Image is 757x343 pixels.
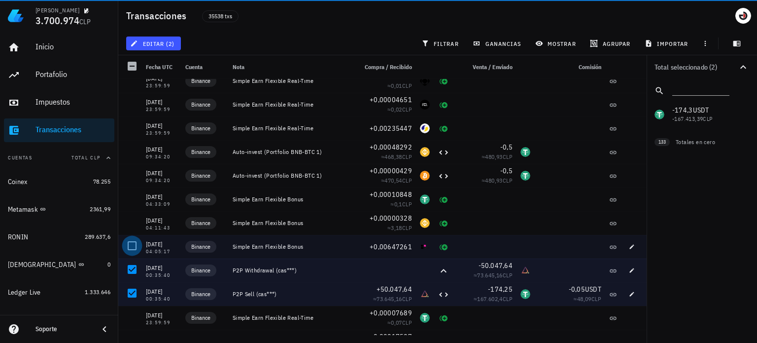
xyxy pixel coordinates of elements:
span: CLP [503,271,513,279]
span: ≈ [387,82,412,89]
span: 0,07 [391,319,402,326]
div: [PERSON_NAME] [35,6,79,14]
span: ≈ [574,295,601,303]
div: [DATE] [146,121,177,131]
span: 468,38 [384,153,402,160]
div: VES-icon [420,289,430,299]
div: Fecha UTC [142,55,181,79]
div: avatar [735,8,751,24]
span: CLP [503,295,513,303]
span: CLP [402,153,412,160]
span: Binance [191,313,210,323]
span: ganancias [475,39,521,47]
div: P2P Withdrawal (cas***) [233,267,349,274]
span: Binance [191,100,210,110]
span: ≈ [387,319,412,326]
span: 3,18 [391,224,402,231]
span: ≈ [387,224,412,231]
div: [DATE] [146,310,177,320]
div: P2P Sell (cas***) [233,290,349,298]
div: 04:33:09 [146,202,177,207]
div: 23:59:59 [146,320,177,325]
span: 1.333.646 [85,288,110,296]
span: CLP [402,295,412,303]
span: 289.637,6 [85,233,110,240]
div: [DATE] [146,263,177,273]
span: Venta / Enviado [473,63,513,71]
div: 09:34:20 [146,154,177,159]
span: CLP [402,319,412,326]
span: 2361,99 [90,205,110,213]
div: [DATE] [146,145,177,154]
span: CLP [503,153,513,160]
button: importar [640,37,694,50]
span: CLP [402,224,412,231]
span: Binance [191,123,210,133]
a: Impuestos [4,91,114,114]
div: BNB-icon [420,218,430,228]
div: Totales en cero [676,138,729,147]
button: filtrar [417,37,465,50]
a: RONIN 289.637,6 [4,225,114,249]
div: 04:11:43 [146,226,177,230]
div: Simple Earn Flexible Bonus [233,219,349,227]
span: ≈ [482,153,513,160]
span: CLP [402,82,412,89]
div: Inicio [35,42,110,51]
span: +0,00010848 [370,190,412,199]
div: BTC-icon [420,171,430,181]
div: IO-icon [420,100,430,110]
a: Portafolio [4,63,114,87]
span: -0,5 [500,166,513,175]
span: +0,00048292 [370,143,412,152]
span: CLP [402,177,412,184]
div: [DATE] [146,168,177,178]
span: -174,25 [488,285,513,294]
span: 0 [107,261,110,268]
button: mostrar [531,37,582,50]
h1: Transacciones [126,8,190,24]
span: 480,93 [485,153,502,160]
div: 23:59:59 [146,131,177,136]
span: 0,01 [391,82,402,89]
div: Comisión [534,55,605,79]
span: Binance [191,218,210,228]
button: editar (2) [126,37,181,50]
div: 00:35:40 [146,297,177,302]
span: editar (2) [132,39,174,47]
span: +0,00000429 [370,166,412,175]
span: ≈ [381,153,412,160]
div: 23:59:59 [146,107,177,112]
span: Binance [191,242,210,252]
div: Venta / Enviado [453,55,516,79]
span: CLP [402,200,412,208]
span: 78.255 [93,178,110,185]
span: mostrar [537,39,576,47]
div: Simple Earn Flexible Real-Time [233,101,349,109]
div: BNB-icon [420,147,430,157]
div: Simple Earn Flexible Bonus [233,195,349,203]
span: ≈ [474,295,513,303]
span: USDT [585,285,601,294]
span: +0,00017507 [370,332,412,341]
div: USDT-icon [520,147,530,157]
span: filtrar [423,39,459,47]
div: 04:05:17 [146,249,177,254]
div: Simple Earn Flexible Real-Time [233,77,349,85]
span: -0,05 [569,285,585,294]
span: Binance [191,289,210,299]
span: Binance [191,147,210,157]
span: ≈ [387,106,412,113]
div: [DATE] [146,97,177,107]
div: Auto-invest (Portfolio BNB-BTC 1) [233,172,349,180]
div: [DATE] [146,239,177,249]
span: agrupar [592,39,630,47]
a: Transacciones [4,118,114,142]
div: Compra / Recibido [353,55,416,79]
span: Binance [191,194,210,204]
div: 09:34:20 [146,178,177,183]
span: ≈ [381,177,412,184]
span: ≈ [474,271,513,279]
div: [DATE] [146,287,177,297]
div: VES-icon [520,266,530,275]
